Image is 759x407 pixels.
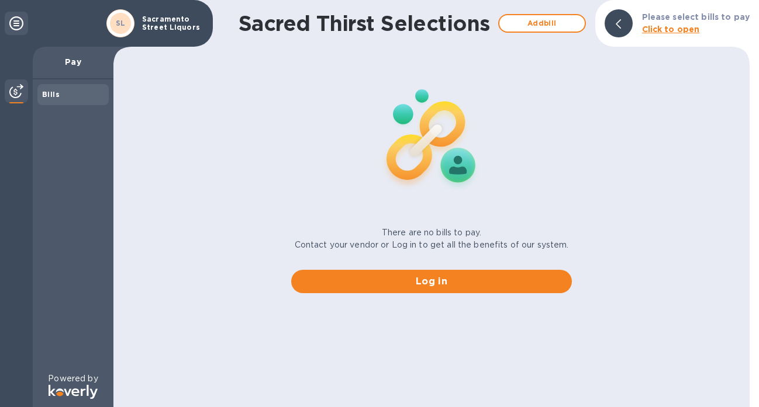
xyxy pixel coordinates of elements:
img: Logo [49,385,98,399]
p: There are no bills to pay. Contact your vendor or Log in to get all the benefits of our system. [295,227,569,251]
span: Log in [301,274,563,288]
b: Please select bills to pay [642,12,750,22]
span: Add bill [509,16,575,30]
h1: Sacred Thirst Selections [239,11,492,36]
b: Bills [42,90,60,99]
button: Addbill [498,14,586,33]
p: Powered by [48,373,98,385]
b: Click to open [642,25,700,34]
p: Pay [42,56,104,68]
button: Log in [291,270,572,293]
b: SL [116,19,126,27]
p: Sacramento Street Liquors [142,15,201,32]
